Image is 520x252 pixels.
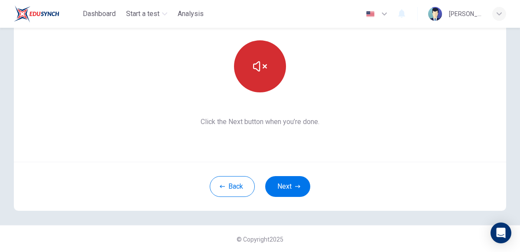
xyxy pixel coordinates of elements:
a: EduSynch logo [14,5,79,23]
span: Click the Next button when you’re done. [175,117,345,127]
span: Analysis [178,9,204,19]
img: Profile picture [428,7,442,21]
button: Back [210,176,255,197]
span: Dashboard [83,9,116,19]
img: EduSynch logo [14,5,59,23]
button: Next [265,176,310,197]
div: [PERSON_NAME] [449,9,482,19]
button: Start a test [123,6,171,22]
img: en [365,11,376,17]
span: © Copyright 2025 [237,236,283,243]
div: Open Intercom Messenger [491,223,511,243]
button: Analysis [174,6,207,22]
button: Dashboard [79,6,119,22]
span: Start a test [126,9,159,19]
